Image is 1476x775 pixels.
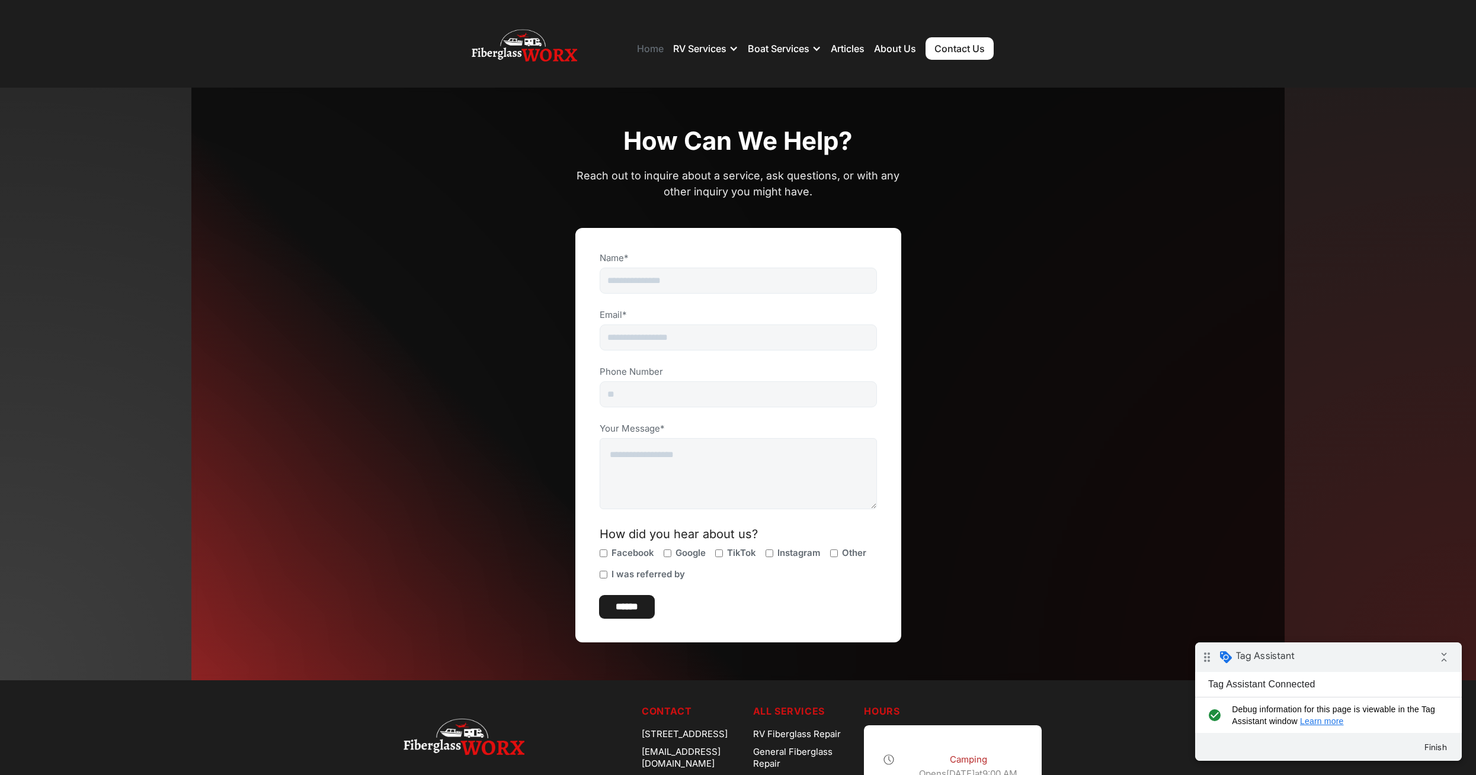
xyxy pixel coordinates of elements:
[472,25,577,72] img: Fiberglass Worx - RV and Boat repair, RV Roof, RV and Boat Detailing Company Logo
[874,43,916,54] a: About Us
[830,549,838,557] input: Other
[753,725,855,743] a: RV Fiberglass Repair
[219,94,262,115] button: Finish
[600,423,877,435] label: Your Message*
[600,309,877,321] label: Email*
[673,43,726,54] div: RV Services
[600,366,877,378] label: Phone Number
[600,528,877,540] div: How did you hear about us?
[748,31,821,66] div: Boat Services
[926,37,994,60] a: Contact Us
[753,743,855,773] a: General Fiberglass Repair
[600,549,607,557] input: Facebook
[9,61,29,85] i: check_circle
[950,754,987,765] span: Camping
[864,704,1072,718] h5: Hours
[715,549,723,557] input: TikTok
[41,8,100,20] span: Tag Assistant
[599,252,878,619] form: Contact Us Form (Contact Us Page)
[600,252,877,264] label: Name*
[777,547,821,559] span: Instagram
[637,43,664,54] a: Home
[748,43,809,54] div: Boat Services
[105,74,149,83] a: Learn more
[642,704,744,718] h5: Contact
[600,571,607,578] input: I was referred by
[237,3,261,27] i: Collapse debug badge
[753,704,855,718] h5: ALL SERVICES
[642,725,744,743] div: [STREET_ADDRESS]
[727,547,756,559] span: TikTok
[842,547,866,559] span: Other
[611,568,685,580] span: I was referred by
[37,61,247,85] span: Debug information for this page is viewable in the Tag Assistant window
[831,43,865,54] a: Articles
[642,743,744,773] div: [EMAIL_ADDRESS][DOMAIN_NAME]
[623,126,853,157] h1: How can we help?
[575,168,901,200] p: Reach out to inquire about a service, ask questions, or with any other inquiry you might have.
[673,31,738,66] div: RV Services
[675,547,706,559] span: Google
[766,549,773,557] input: Instagram
[664,549,671,557] input: Google
[611,547,654,559] span: Facebook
